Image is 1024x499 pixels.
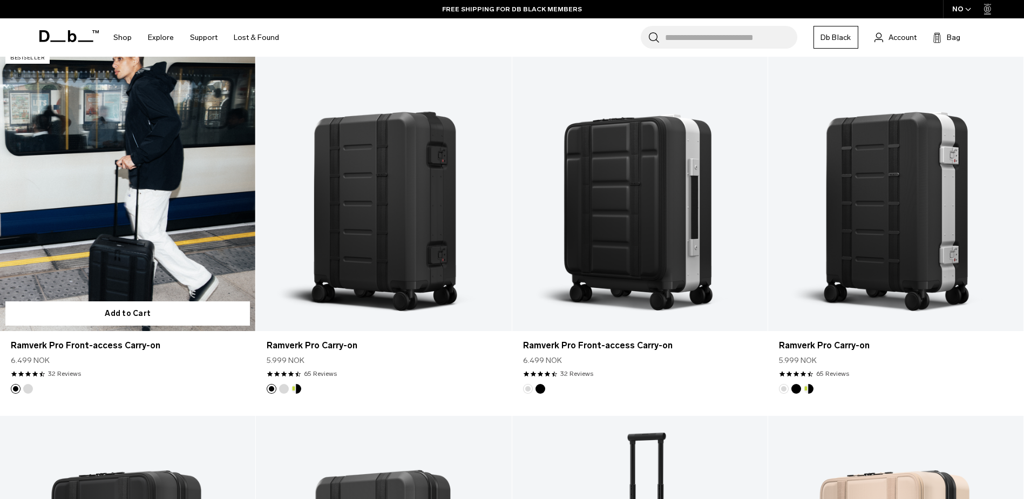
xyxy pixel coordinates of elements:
span: 5.999 NOK [779,355,817,366]
a: FREE SHIPPING FOR DB BLACK MEMBERS [442,4,582,14]
a: 65 reviews [304,369,337,379]
a: 32 reviews [48,369,81,379]
a: Ramverk Pro Carry-on [267,339,500,352]
a: Account [874,31,917,44]
button: Black Out [535,384,545,394]
span: 6.499 NOK [11,355,50,366]
button: Bag [933,31,960,44]
a: Explore [148,18,174,57]
button: Black Out [791,384,801,394]
button: Black Out [267,384,276,394]
button: Add to Cart [5,301,250,326]
nav: Main Navigation [105,18,287,57]
a: Ramverk Pro Front-access Carry-on [512,47,768,331]
span: 5.999 NOK [267,355,304,366]
button: Silver [779,384,789,394]
p: Bestseller [5,52,50,64]
a: Ramverk Pro Front-access Carry-on [11,339,245,352]
a: Ramverk Pro Carry-on [768,47,1023,331]
button: Db x New Amsterdam Surf Association [291,384,301,394]
span: Bag [947,32,960,43]
a: Ramverk Pro Carry-on [256,47,511,331]
a: Db Black [813,26,858,49]
a: Ramverk Pro Carry-on [779,339,1013,352]
span: 6.499 NOK [523,355,562,366]
button: Silver [23,384,33,394]
a: Support [190,18,218,57]
a: Lost & Found [234,18,279,57]
a: Shop [113,18,132,57]
button: Silver [279,384,289,394]
a: 32 reviews [560,369,593,379]
a: 65 reviews [816,369,849,379]
button: Black Out [11,384,21,394]
button: Silver [523,384,533,394]
a: Ramverk Pro Front-access Carry-on [523,339,757,352]
span: Account [889,32,917,43]
button: Db x New Amsterdam Surf Association [804,384,813,394]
